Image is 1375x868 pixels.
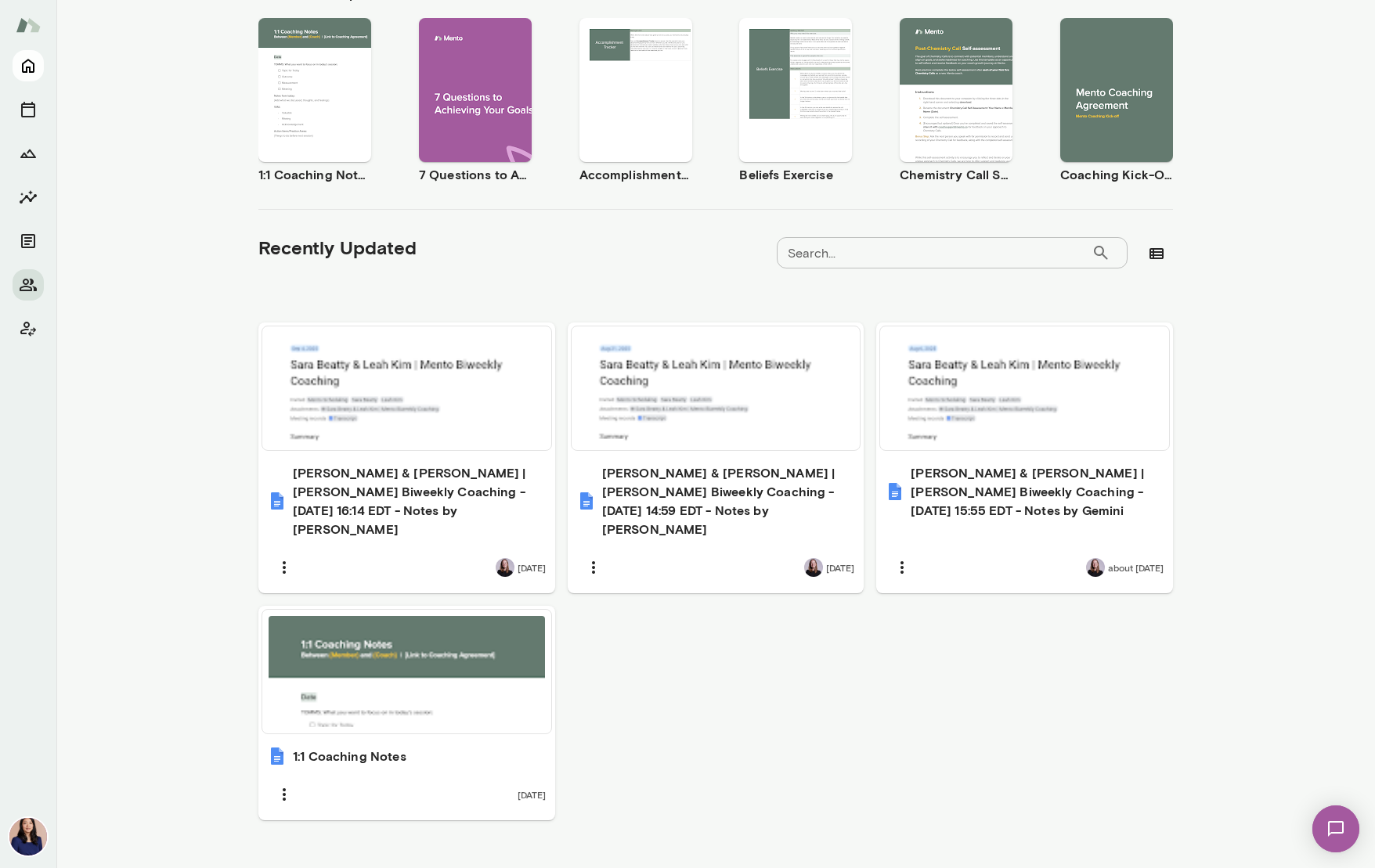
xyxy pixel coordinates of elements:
[518,788,546,801] span: [DATE]
[13,94,44,125] button: Sessions
[1086,558,1105,577] img: Sara Beatty
[258,235,417,260] h5: Recently Updated
[13,138,44,169] button: Growth Plan
[258,165,371,184] h6: 1:1 Coaching Notes
[496,558,514,577] img: Sara Beatty
[518,561,546,574] span: [DATE]
[602,463,855,538] h6: [PERSON_NAME] & [PERSON_NAME] | [PERSON_NAME] Biweekly Coaching - [DATE] 14:59 EDT - Notes by [PE...
[268,747,287,765] img: 1:1 Coaching Notes
[826,561,854,574] span: [DATE]
[13,50,44,81] button: Home
[13,182,44,213] button: Insights
[579,165,692,184] h6: Accomplishment Tracker
[16,10,41,40] img: Mento
[886,482,904,501] img: Sara Beatty & Leah Kim | Mento Biweekly Coaching - 2025/08/06 15:55 EDT - Notes by Gemini
[293,747,406,765] h6: 1:1 Coaching Notes
[268,492,287,510] img: Sara Beatty & Leah Kim | Mento Biweekly Coaching - 2025/09/04 16:14 EDT - Notes by Gemini
[9,818,47,855] img: Leah Kim
[13,313,44,344] button: Client app
[13,225,44,257] button: Documents
[293,463,546,538] h6: [PERSON_NAME] & [PERSON_NAME] | [PERSON_NAME] Biweekly Coaching - [DATE] 16:14 EDT - Notes by [PE...
[419,165,532,184] h6: 7 Questions to Achieving Your Goals
[577,492,596,510] img: Sara Beatty & Leah Kim | Mento Biweekly Coaching - 2025/08/21 14:59 EDT - Notes by Gemini
[804,558,823,577] img: Sara Beatty
[900,165,1012,184] h6: Chemistry Call Self-Assessment [Coaches only]
[1060,165,1173,184] h6: Coaching Kick-Off | Coaching Agreement
[739,165,852,184] h6: Beliefs Exercise
[1108,561,1164,574] span: about [DATE]
[911,463,1164,520] h6: [PERSON_NAME] & [PERSON_NAME] | [PERSON_NAME] Biweekly Coaching - [DATE] 15:55 EDT - Notes by Gemini
[13,269,44,301] button: Members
